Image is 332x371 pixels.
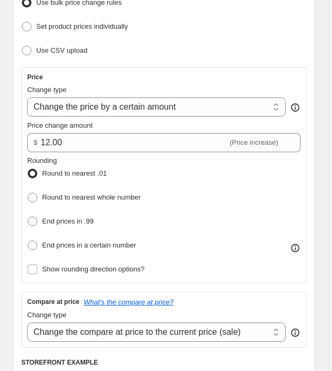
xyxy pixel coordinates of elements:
span: Use CSV upload [36,46,87,54]
span: (Price increase) [230,138,278,146]
span: End prices in .99 [42,217,94,225]
span: End prices in a certain number [42,241,136,249]
span: Show rounding direction options? [42,265,144,273]
div: help [290,102,301,113]
span: Price change amount [27,121,93,129]
button: What's the compare at price? [84,298,174,306]
span: $ [34,138,37,146]
h6: STOREFRONT EXAMPLE [21,358,306,367]
span: Change type [27,311,67,319]
h3: Price [27,73,43,81]
input: -10.00 [41,133,228,152]
div: help [290,327,301,338]
span: Rounding [27,156,57,164]
span: Set product prices individually [36,22,128,30]
span: Round to nearest whole number [42,193,141,201]
span: Round to nearest .01 [42,169,107,177]
span: Change type [27,86,67,94]
h3: Compare at price [27,298,79,306]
